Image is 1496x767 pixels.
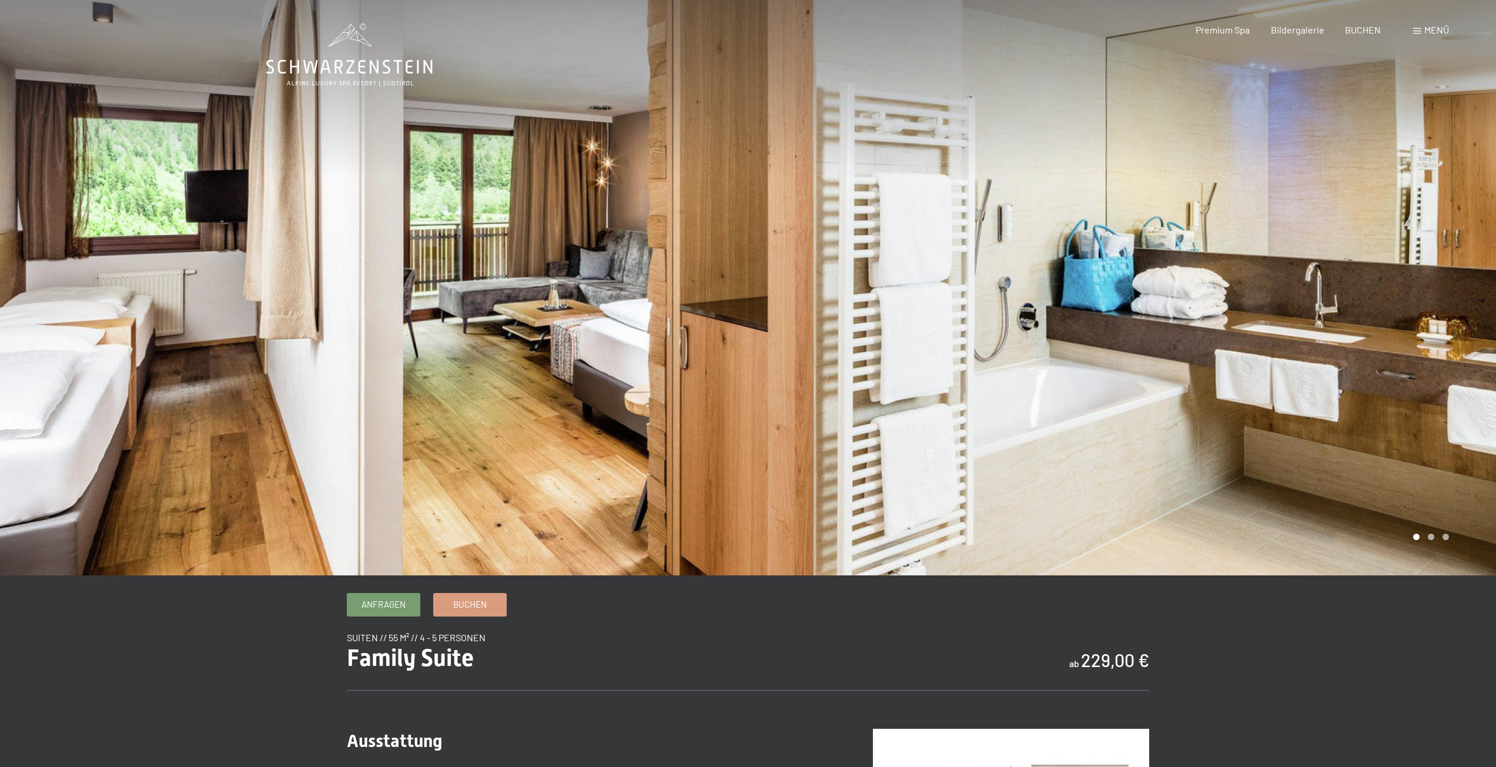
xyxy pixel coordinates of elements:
[347,644,474,672] span: Family Suite
[347,632,486,643] span: Suiten // 55 m² // 4 - 5 Personen
[1196,24,1250,35] a: Premium Spa
[1069,658,1079,669] span: ab
[1081,649,1149,671] b: 229,00 €
[1345,24,1381,35] a: BUCHEN
[362,598,406,611] span: Anfragen
[434,594,506,616] a: Buchen
[1271,24,1324,35] a: Bildergalerie
[453,598,487,611] span: Buchen
[347,594,420,616] a: Anfragen
[347,731,442,751] span: Ausstattung
[1424,24,1449,35] span: Menü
